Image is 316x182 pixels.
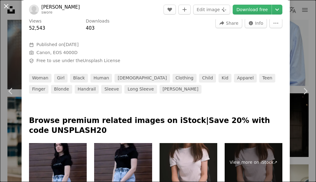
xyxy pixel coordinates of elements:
span: Share [226,19,238,28]
a: Unsplash License [83,58,120,63]
a: clothing [173,74,197,83]
a: long sleeve [124,85,157,94]
button: Canon, EOS 4000D [36,50,77,56]
a: [PERSON_NAME] [160,85,202,94]
a: apparel [234,74,257,83]
img: Go to Глеб Ефимов's profile [29,5,39,15]
a: teen [259,74,275,83]
a: Next [294,61,316,121]
a: [PERSON_NAME] [41,4,80,10]
a: blonde [51,85,72,94]
button: Choose download size [272,5,282,15]
p: Browse premium related images on iStock | Save 20% with code UNSPLASH20 [29,116,282,136]
button: More Actions [269,18,282,28]
span: Info [255,19,264,28]
a: sleeve [101,85,122,94]
button: Stats about this image [245,18,267,28]
button: Edit image [193,5,230,15]
img: Portrait Of Beautiful Young Woman Over Black Background [160,143,217,182]
h3: Views [29,18,42,24]
button: Add to Collection [178,5,191,15]
img: beautiful attractive brunette woman in black t-shirt and denim shorts on a background of brown wall [29,143,87,182]
a: woman [29,74,52,83]
a: handrail [75,85,99,94]
span: Free to use under the [36,58,120,64]
time: July 8, 2019 at 12:13:53 PM GMT+5 [64,42,78,47]
img: beautiful attractive brunette woman in black t-shirt and denim shorts on a background of brown wall [94,143,152,182]
span: 403 [86,25,95,31]
a: finger [29,85,48,94]
a: girl [54,74,68,83]
a: kid [218,74,231,83]
a: human [90,74,112,83]
span: 52,543 [29,25,45,31]
a: child [199,74,216,83]
a: [DEMOGRAPHIC_DATA] [114,74,170,83]
button: Share this image [215,18,242,28]
span: Published on [36,42,79,47]
a: black [70,74,88,83]
a: Download free [233,5,272,15]
h3: Downloads [86,18,110,24]
a: View more on iStock↗ [225,143,282,182]
button: Like [164,5,176,15]
a: swore [41,10,52,15]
